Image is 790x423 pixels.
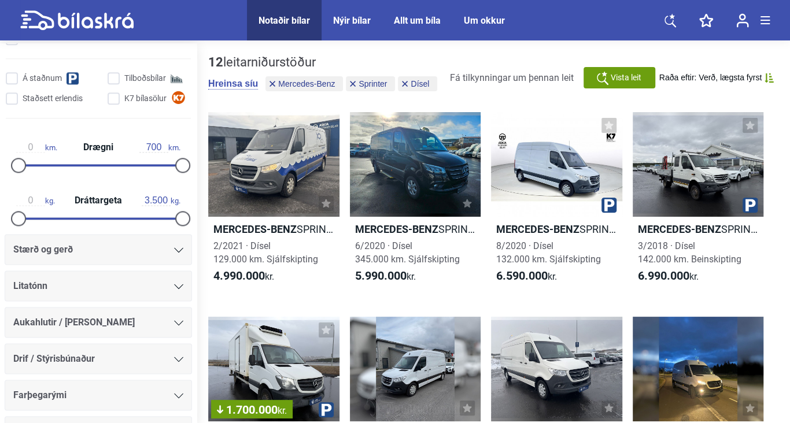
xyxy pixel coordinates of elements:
b: 6.990.000 [638,269,689,283]
a: Notaðir bílar [259,15,310,26]
span: Mercedes-Benz [278,80,335,88]
h2: SPRINTER [350,222,481,236]
b: Mercedes-Benz [355,223,438,235]
a: Mercedes-BenzSPRINTER2/2021 · Dísel129.000 km. Sjálfskipting4.990.000kr. [208,112,339,294]
span: km. [139,142,180,153]
span: kr. [355,269,416,283]
span: Drif / Stýrisbúnaður [13,351,95,367]
b: Mercedes-Benz [213,223,297,235]
img: parking.png [743,198,758,213]
b: 4.990.000 [213,269,265,283]
span: 8/2020 · Dísel 132.000 km. Sjálfskipting [496,240,601,265]
span: Drægni [80,143,116,152]
span: 1.700.000 [217,404,287,415]
div: leitarniðurstöður [208,55,440,70]
b: 12 [208,55,223,69]
h2: SPRINTER 314 BUSINESS M/VÖRULYFTU [491,222,622,236]
button: Sprinter [346,76,395,91]
span: Fá tilkynningar um þennan leit [450,72,574,83]
span: Stærð og gerð [13,242,73,258]
a: Mercedes-BenzSPRINTER6/2020 · Dísel345.000 km. Sjálfskipting5.990.000kr. [350,112,481,294]
span: kr. [638,269,699,283]
span: 6/2020 · Dísel 345.000 km. Sjálfskipting [355,240,460,265]
button: Mercedes-Benz [265,76,343,91]
span: kr. [496,269,557,283]
button: Hreinsa síu [208,78,258,90]
span: kg. [142,195,180,206]
span: km. [16,142,57,153]
span: Dísel [411,80,429,88]
h2: SPRINTER [PERSON_NAME]KRANA [633,222,764,236]
a: Um okkur [464,15,505,26]
b: Mercedes-Benz [496,223,579,235]
span: Raða eftir: Verð, lægsta fyrst [659,73,762,83]
span: kr. [278,405,287,416]
span: Sprinter [359,80,387,88]
button: Dísel [398,76,437,91]
span: 3/2018 · Dísel 142.000 km. Beinskipting [638,240,741,265]
span: Litatónn [13,278,47,294]
span: 2/2021 · Dísel 129.000 km. Sjálfskipting [213,240,318,265]
b: Mercedes-Benz [638,223,721,235]
img: user-login.svg [736,13,749,28]
span: Staðsett erlendis [23,92,83,105]
a: Allt um bíla [394,15,441,26]
img: parking.png [601,198,617,213]
h2: SPRINTER [208,222,339,236]
span: K7 bílasölur [124,92,167,105]
img: parking.png [319,402,334,417]
a: Mercedes-BenzSPRINTER [PERSON_NAME]KRANA3/2018 · Dísel142.000 km. Beinskipting6.990.000kr. [633,112,764,294]
span: Á staðnum [23,72,62,84]
a: Nýir bílar [333,15,371,26]
span: kg. [16,195,55,206]
b: 5.990.000 [355,269,407,283]
b: 6.590.000 [496,269,548,283]
span: Vista leit [611,72,641,84]
span: Farþegarými [13,387,67,403]
span: Dráttargeta [72,196,125,205]
a: Mercedes-BenzSPRINTER 314 BUSINESS M/VÖRULYFTU8/2020 · Dísel132.000 km. Sjálfskipting6.590.000kr. [491,112,622,294]
span: Aukahlutir / [PERSON_NAME] [13,314,135,331]
button: Raða eftir: Verð, lægsta fyrst [659,73,774,83]
span: kr. [213,269,274,283]
span: Tilboðsbílar [124,72,166,84]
